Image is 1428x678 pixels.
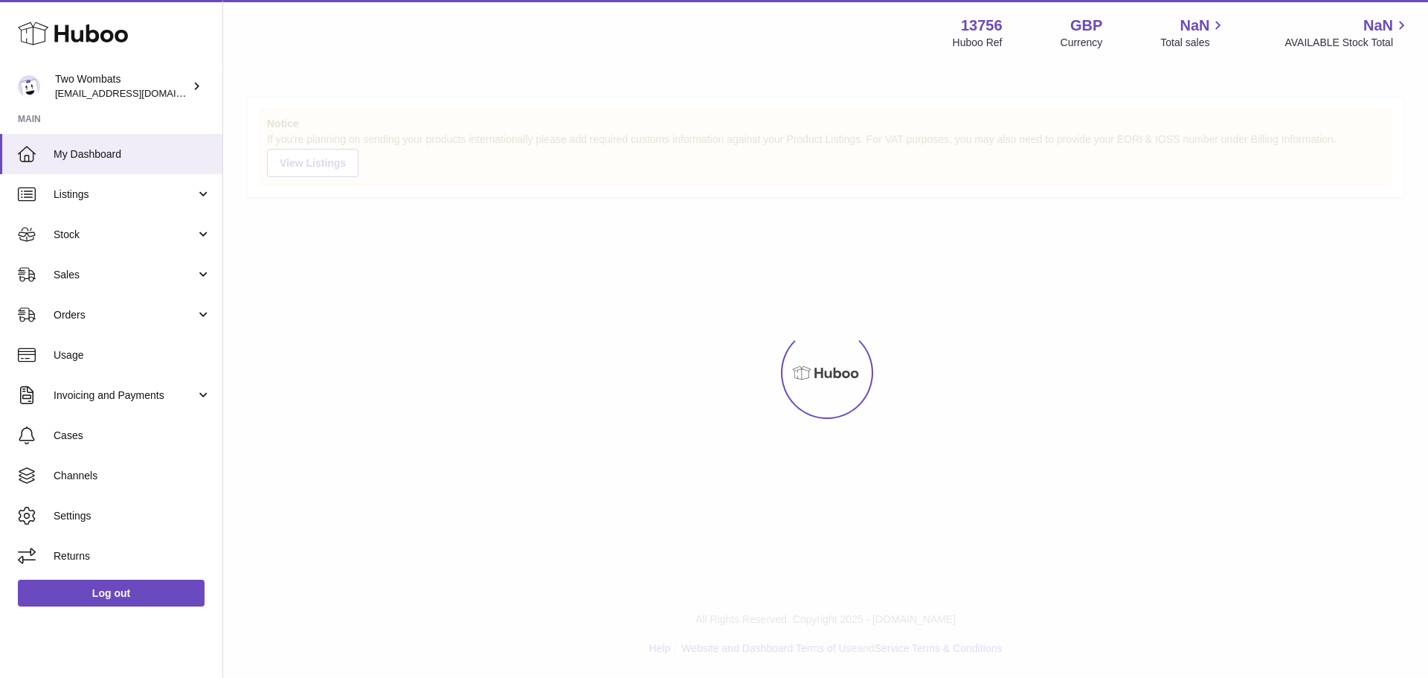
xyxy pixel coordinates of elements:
[54,147,211,161] span: My Dashboard
[18,75,40,97] img: cormac@twowombats.com
[961,16,1003,36] strong: 13756
[54,509,211,523] span: Settings
[54,268,196,282] span: Sales
[1070,16,1102,36] strong: GBP
[18,580,205,607] a: Log out
[1363,16,1393,36] span: NaN
[1160,36,1226,50] span: Total sales
[1160,16,1226,50] a: NaN Total sales
[54,469,211,483] span: Channels
[1284,16,1410,50] a: NaN AVAILABLE Stock Total
[1061,36,1103,50] div: Currency
[1284,36,1410,50] span: AVAILABLE Stock Total
[953,36,1003,50] div: Huboo Ref
[54,308,196,322] span: Orders
[54,429,211,443] span: Cases
[55,72,189,100] div: Two Wombats
[1180,16,1209,36] span: NaN
[54,188,196,202] span: Listings
[54,348,211,362] span: Usage
[55,87,219,99] span: [EMAIL_ADDRESS][DOMAIN_NAME]
[54,388,196,403] span: Invoicing and Payments
[54,228,196,242] span: Stock
[54,549,211,563] span: Returns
